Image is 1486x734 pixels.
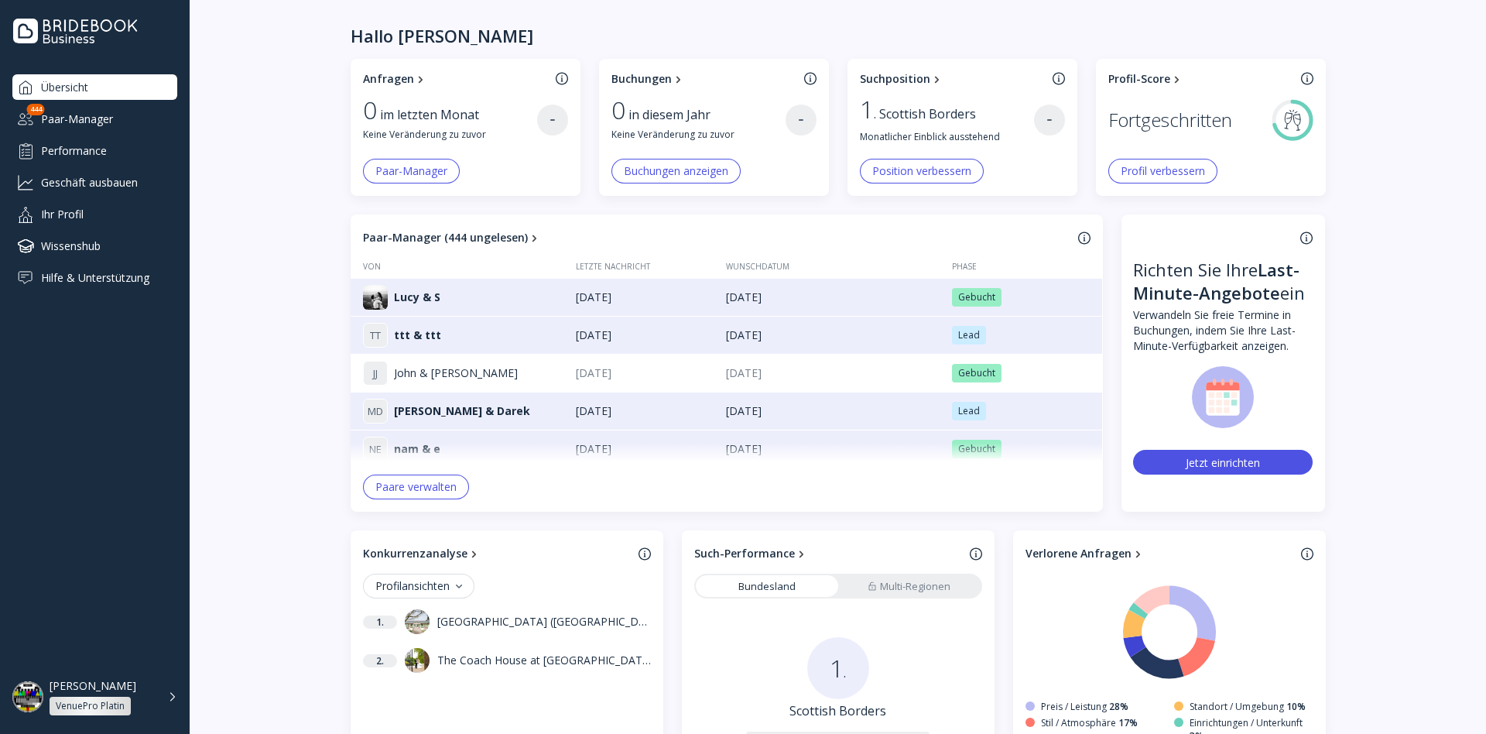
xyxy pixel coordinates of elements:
[1108,159,1217,183] button: Profil verbessern
[576,261,726,272] div: Letzte Nachricht
[394,328,441,343] span: ttt & ttt
[611,128,786,141] div: Keine Veränderung zu zuvor
[576,441,714,457] div: [DATE]
[830,650,846,686] div: 1
[628,106,720,124] div: in diesem Jahr
[375,481,457,493] div: Paare verwalten
[363,399,388,424] div: M D
[50,679,136,693] div: [PERSON_NAME]
[1190,700,1306,713] div: Standort / Umgebung
[12,74,177,100] a: Übersicht
[694,546,795,561] div: Such-Performance
[576,290,714,305] div: [DATE]
[12,265,177,290] a: Hilfe & Unterstützung
[363,230,1072,245] a: Paar-Manager (444 ungelesen)
[860,159,984,183] button: Position verbessern
[1118,716,1138,729] div: 17%
[1133,307,1313,354] div: Verwandeln Sie freie Termine in Buchungen, indem Sie Ihre Last-Minute-Verfügbarkeit anzeigen.
[12,233,177,259] a: Wissenshub
[56,700,125,712] div: VenuePro Platin
[952,261,1102,272] div: Phase
[437,614,651,629] div: [GEOGRAPHIC_DATA] ([GEOGRAPHIC_DATA])
[12,138,177,163] a: Performance
[363,323,388,348] div: T T
[694,546,964,561] a: Such-Performance
[363,71,550,87] a: Anfragen
[1121,165,1205,177] div: Profil verbessern
[12,106,177,132] a: Paar-Manager444
[380,106,488,124] div: im letzten Monat
[1041,700,1128,713] div: Preis / Leistung
[1108,71,1170,87] div: Profil-Score
[1108,71,1295,87] a: Profil-Score
[437,653,651,668] div: The Coach House at [GEOGRAPHIC_DATA] ([GEOGRAPHIC_DATA])
[860,71,1046,87] a: Suchposition
[394,441,440,457] span: nam & e
[789,702,886,720] a: Scottish Borders
[696,575,838,597] a: Bundesland
[726,403,940,419] div: [DATE]
[363,285,388,310] img: dpr=2,fit=cover,g=face,w=32,h=32
[576,365,714,381] div: [DATE]
[844,664,846,682] span: .
[958,329,980,341] div: Lead
[363,361,388,386] div: J J
[1108,105,1232,135] div: Fortgeschritten
[726,261,952,272] div: Wunschdatum
[363,574,474,599] button: Profilansichten
[874,99,876,129] span: .
[1133,258,1299,304] div: Last-Minute-Angebote
[363,437,388,461] div: N E
[860,94,876,129] div: 1
[375,580,462,592] div: Profilansichten
[363,128,537,141] div: Keine Veränderung zu zuvor
[879,105,985,123] div: Scottish Borders
[860,130,1034,143] div: Monatlicher Einblick ausstehend
[394,365,518,381] span: John & [PERSON_NAME]
[363,654,397,667] div: 2 .
[1025,546,1132,561] div: Verlorene Anfragen
[363,475,469,499] button: Paare verwalten
[958,405,980,417] div: Lead
[405,609,430,634] img: dpr=2,fit=cover,g=face,w=32,h=32
[351,261,577,272] div: Von
[1025,546,1295,561] a: Verlorene Anfragen
[1133,258,1313,307] div: Richten Sie Ihre ein
[726,365,940,381] div: [DATE]
[576,403,714,419] div: [DATE]
[12,106,177,132] div: Paar-Manager
[363,616,397,629] div: 1 .
[1286,700,1306,713] div: 10%
[726,441,940,457] div: [DATE]
[789,702,886,719] div: Scottish Borders
[363,159,460,183] button: Paar-Manager
[394,290,440,305] span: Lucy & S
[12,201,177,227] div: Ihr Profil
[726,290,940,305] div: [DATE]
[363,546,467,561] div: Konkurrenzanalyse
[868,579,950,594] div: Multi-Regionen
[375,165,447,177] div: Paar-Manager
[12,170,177,195] a: Geschäft ausbauen
[611,159,741,183] button: Buchungen anzeigen
[611,71,672,87] div: Buchungen
[958,291,995,304] div: Gebucht
[576,328,714,343] div: [DATE]
[872,165,971,177] div: Position verbessern
[958,443,995,455] div: Gebucht
[351,25,533,46] div: Hallo [PERSON_NAME]
[363,71,414,87] div: Anfragen
[1186,455,1260,470] div: Jetzt einrichten
[1409,660,1486,734] iframe: Chat Widget
[12,681,43,712] img: dpr=2,fit=cover,g=face,w=48,h=48
[624,165,728,177] div: Buchungen anzeigen
[1133,450,1313,475] button: Jetzt einrichten
[611,71,798,87] a: Buchungen
[726,328,940,343] div: [DATE]
[1109,700,1128,713] div: 28%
